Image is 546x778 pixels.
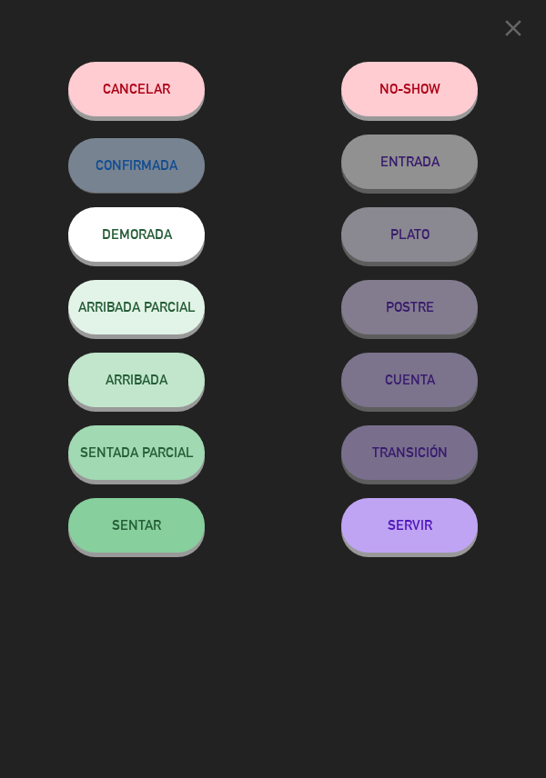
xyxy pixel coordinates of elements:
[341,353,478,407] button: CUENTA
[341,425,478,480] button: TRANSICIÓN
[78,299,196,314] span: ARRIBADA PARCIAL
[341,135,478,189] button: ENTRADA
[341,62,478,116] button: NO-SHOW
[96,157,177,173] span: CONFIRMADA
[68,280,205,334] button: ARRIBADA PARCIAL
[68,62,205,116] button: Cancelar
[68,138,205,193] button: CONFIRMADA
[68,498,205,553] button: SENTAR
[68,207,205,262] button: DEMORADA
[341,280,478,334] button: POSTRE
[494,14,532,49] button: close
[68,425,205,480] button: SENTADA PARCIAL
[500,15,527,42] i: close
[341,498,478,553] button: SERVIR
[341,207,478,262] button: PLATO
[68,353,205,407] button: ARRIBADA
[112,517,161,533] span: SENTAR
